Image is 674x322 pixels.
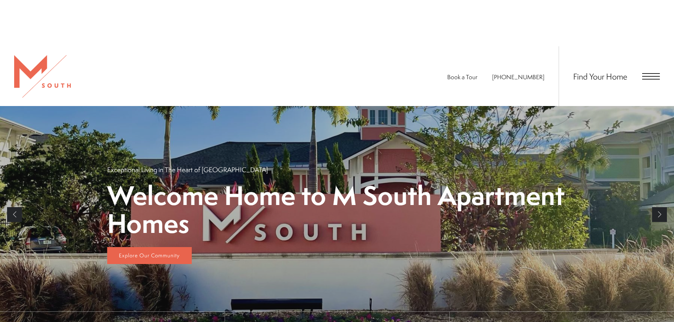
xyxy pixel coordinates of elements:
[492,73,545,81] span: [PHONE_NUMBER]
[107,247,192,264] a: Explore Our Community
[107,181,567,237] p: Welcome Home to M South Apartment Homes
[107,165,268,174] p: Exceptional Living in The Heart of [GEOGRAPHIC_DATA]
[573,71,627,82] a: Find Your Home
[642,73,660,80] button: Open Menu
[492,73,545,81] a: Call Us at 813-570-8014
[119,252,180,259] span: Explore Our Community
[652,207,667,222] a: Next
[7,207,22,222] a: Previous
[14,55,71,98] img: MSouth
[447,73,477,81] a: Book a Tour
